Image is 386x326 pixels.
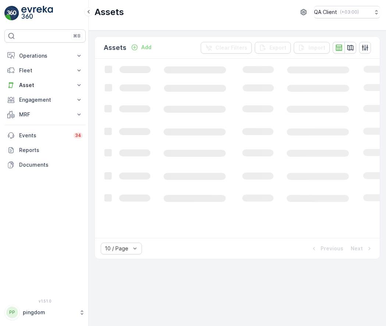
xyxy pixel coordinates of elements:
[21,6,53,21] img: logo_light-DOdMpM7g.png
[4,299,86,303] span: v 1.51.0
[19,96,71,104] p: Engagement
[4,143,86,157] a: Reports
[351,245,363,252] p: Next
[350,244,374,253] button: Next
[19,111,71,118] p: MRF
[19,52,71,59] p: Operations
[4,93,86,107] button: Engagement
[321,245,343,252] p: Previous
[294,42,330,54] button: Import
[340,9,359,15] p: ( +03:00 )
[128,43,154,52] button: Add
[23,309,75,316] p: pingdom
[314,8,337,16] p: QA Client
[4,107,86,122] button: MRF
[4,48,86,63] button: Operations
[4,6,19,21] img: logo
[19,161,83,169] p: Documents
[4,78,86,93] button: Asset
[269,44,286,51] p: Export
[201,42,252,54] button: Clear Filters
[215,44,247,51] p: Clear Filters
[4,128,86,143] a: Events34
[75,133,81,138] p: 34
[308,44,325,51] p: Import
[141,44,151,51] p: Add
[73,33,81,39] p: ⌘B
[4,63,86,78] button: Fleet
[19,132,69,139] p: Events
[6,307,18,318] div: PP
[19,81,71,89] p: Asset
[314,6,380,18] button: QA Client(+03:00)
[255,42,291,54] button: Export
[4,305,86,320] button: PPpingdom
[4,157,86,172] a: Documents
[19,146,83,154] p: Reports
[310,244,344,253] button: Previous
[19,67,71,74] p: Fleet
[104,43,126,53] p: Assets
[94,6,124,18] p: Assets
